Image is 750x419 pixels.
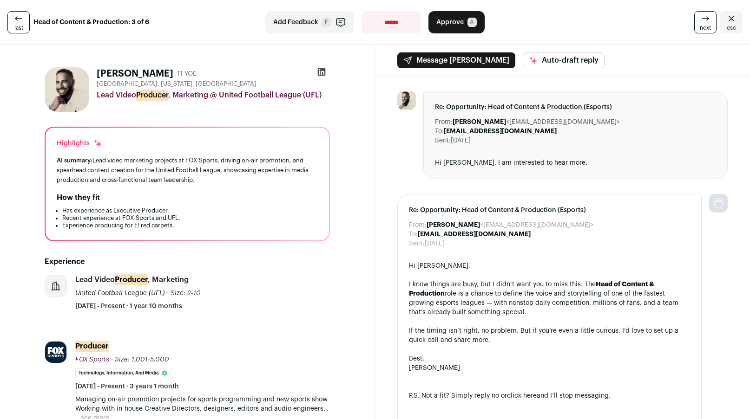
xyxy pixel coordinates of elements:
[136,90,168,101] mark: Producer
[435,158,716,168] div: Hi [PERSON_NAME], I am interested to hear more.
[75,382,179,391] span: [DATE] - Present · 3 years 1 month
[167,290,201,297] span: · Size: 2-10
[409,326,690,345] div: If the timing isn’t right, no problem. But if you’re even a little curious, I’d love to set up a ...
[409,206,690,215] span: Re: Opportunity: Head of Content & Production (Esports)
[436,18,464,27] span: Approve
[409,230,418,239] dt: To:
[507,393,537,399] a: click here
[115,274,148,285] mark: Producer
[409,261,690,271] div: Hi [PERSON_NAME],
[409,220,427,230] dt: From:
[57,155,318,185] div: Lead video marketing projects at FOX Sports, driving on-air promotion, and spearhead content crea...
[62,207,318,214] li: Has experience as Executive Producer.
[75,290,165,297] span: United Football League (UFL)
[720,11,743,33] a: Close
[322,18,331,27] span: F
[409,391,690,400] div: P.S. Not a fit? Simply reply no or and I’ll stop messaging.
[75,341,109,352] mark: Producer
[435,117,453,127] dt: From:
[14,24,23,32] span: last
[45,275,66,297] img: company-logo-placeholder-414d4e2ec0e2ddebbe968bf319fdfe5acfe0c9b87f798d344e800bc9a89632a0.png
[523,52,605,68] button: Auto-draft reply
[273,18,318,27] span: Add Feedback
[75,275,189,285] div: Lead Video , Marketing
[45,67,89,112] img: c5ce8db276c846d684066f7ac0505c76ba0761390ea8ab01319035cb0df65ae7.jpg
[453,119,506,125] b: [PERSON_NAME]
[451,136,471,145] dd: [DATE]
[57,157,92,163] span: AI summary:
[425,239,445,248] dd: [DATE]
[409,280,690,317] div: I know things are busy, but I didn’t want you to miss this. The role is a chance to define the vo...
[709,194,728,213] img: nopic.png
[444,128,557,135] b: [EMAIL_ADDRESS][DOMAIN_NAME]
[62,222,318,229] li: Experience producing for E! red carpets.
[97,67,173,80] h1: [PERSON_NAME]
[409,239,425,248] dt: Sent:
[57,139,103,148] div: Highlights
[435,127,444,136] dt: To:
[97,80,257,88] span: [GEOGRAPHIC_DATA], [US_STATE], [GEOGRAPHIC_DATA]
[453,117,620,127] dd: <[EMAIL_ADDRESS][DOMAIN_NAME]>
[409,363,690,373] div: [PERSON_NAME]
[62,214,318,222] li: Recent experience at FOX Sports and UFL.
[418,231,531,238] b: [EMAIL_ADDRESS][DOMAIN_NAME]
[97,90,330,101] div: Lead Video , Marketing @ United Football League (UFL)
[694,11,717,33] a: next
[75,395,330,413] p: Managing on-air promotion projects for sports programming and new sports show Working with in-hou...
[427,222,480,228] b: [PERSON_NAME]
[45,342,66,363] img: 8d4379edd1341f9abf7bd801a45164650651e60a74b835a244f8cde93eb87ff2.jpg
[700,24,711,32] span: next
[111,356,169,363] span: · Size: 1,001-5,000
[397,91,416,110] img: c5ce8db276c846d684066f7ac0505c76ba0761390ea8ab01319035cb0df65ae7.jpg
[467,18,477,27] span: A
[727,24,736,32] span: esc
[7,11,30,33] a: last
[75,368,171,378] li: Technology, Information, and Media
[409,354,690,363] div: Best,
[435,136,451,145] dt: Sent:
[33,18,149,27] strong: Head of Content & Production: 3 of 6
[428,11,485,33] button: Approve A
[57,192,100,203] h2: How they fit
[45,256,330,267] h2: Experience
[397,52,515,68] button: Message [PERSON_NAME]
[75,356,109,363] span: FOX Sports
[177,69,197,78] div: 11 YOE
[427,220,594,230] dd: <[EMAIL_ADDRESS][DOMAIN_NAME]>
[265,11,354,33] button: Add Feedback F
[75,302,182,311] span: [DATE] - Present · 1 year 10 months
[435,103,716,112] span: Re: Opportunity: Head of Content & Production (Esports)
